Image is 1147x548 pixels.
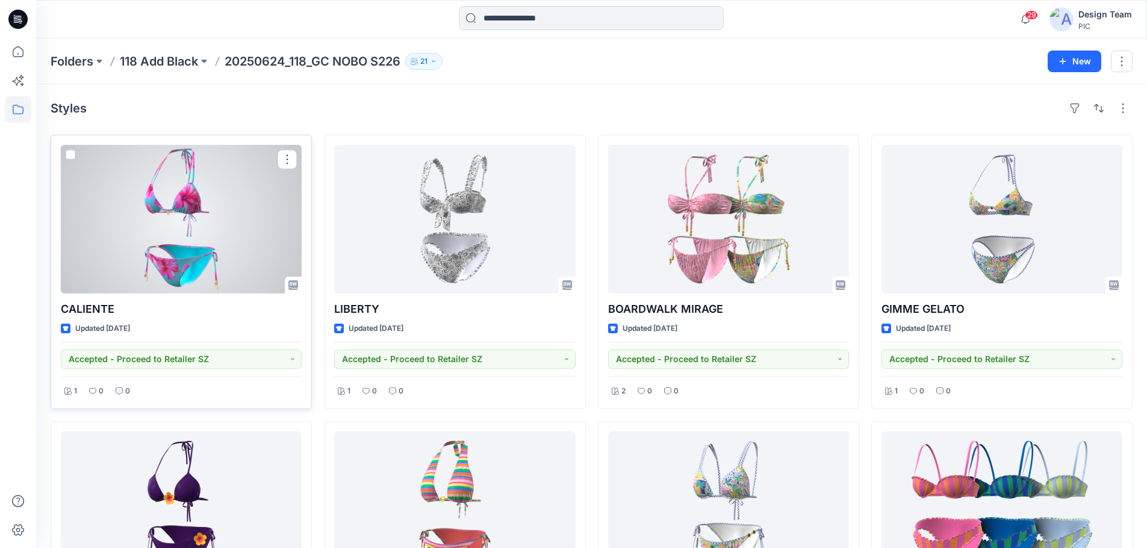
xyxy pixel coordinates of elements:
[334,145,575,294] a: LIBERTY
[1025,10,1038,20] span: 29
[61,301,302,318] p: CALIENTE
[225,53,400,70] p: 20250624_118_GC NOBO S226
[51,101,87,115] h4: Styles
[125,385,130,398] p: 0
[399,385,403,398] p: 0
[647,385,652,398] p: 0
[881,301,1122,318] p: GIMME GELATO
[372,385,377,398] p: 0
[349,322,403,335] p: Updated [DATE]
[120,53,198,70] a: 118 Add Black
[881,145,1122,294] a: GIMME GELATO
[674,385,679,398] p: 0
[919,385,924,398] p: 0
[347,385,350,398] p: 1
[75,322,130,335] p: Updated [DATE]
[1049,7,1074,31] img: avatar
[608,301,849,318] p: BOARDWALK MIRAGE
[1078,7,1132,22] div: Design Team
[896,322,951,335] p: Updated [DATE]
[895,385,898,398] p: 1
[946,385,951,398] p: 0
[1048,51,1101,72] button: New
[623,322,677,335] p: Updated [DATE]
[621,385,626,398] p: 2
[61,145,302,294] a: CALIENTE
[99,385,104,398] p: 0
[608,145,849,294] a: BOARDWALK MIRAGE
[51,53,93,70] a: Folders
[1078,22,1132,31] div: PIC
[74,385,77,398] p: 1
[334,301,575,318] p: LIBERTY
[405,53,443,70] button: 21
[420,55,427,68] p: 21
